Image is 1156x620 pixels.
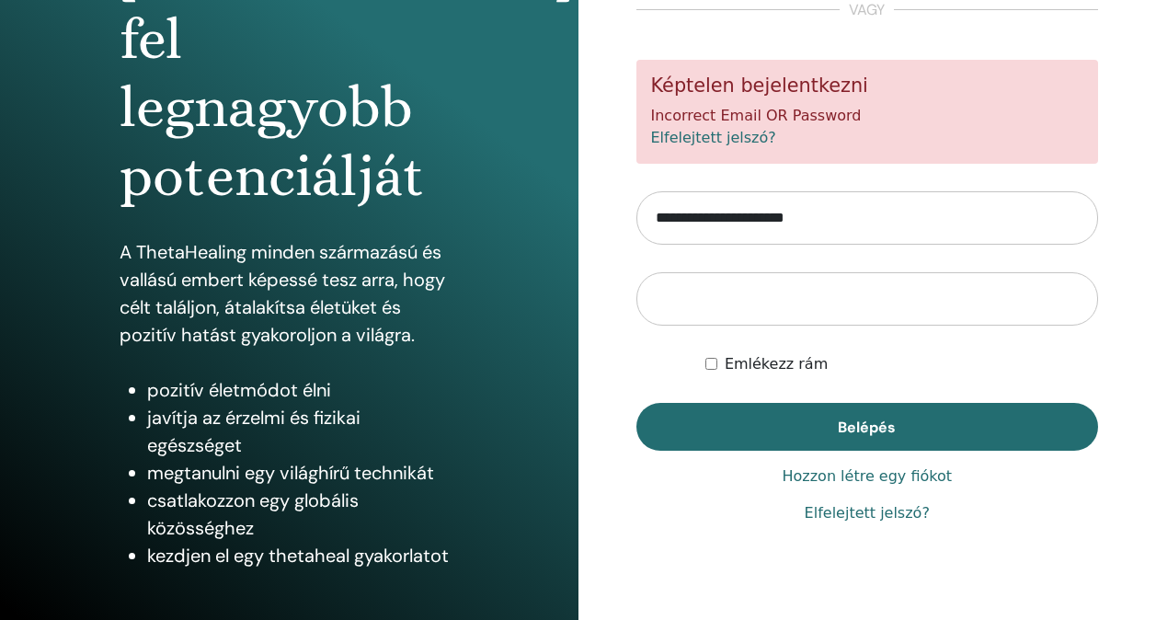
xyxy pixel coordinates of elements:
[636,403,1099,451] button: Belépés
[147,542,459,569] li: kezdjen el egy thetaheal gyakorlatot
[147,404,459,459] li: javítja az érzelmi és fizikai egészséget
[147,487,459,542] li: csatlakozzon egy globális közösséghez
[651,129,776,146] a: Elfelejtett jelszó?
[120,238,459,349] p: A ThetaHealing minden származású és vallású embert képessé tesz arra, hogy célt találjon, átalakí...
[651,75,1084,98] h5: Képtelen bejelentkezni
[147,459,459,487] li: megtanulni egy világhírű technikát
[636,60,1099,164] div: Incorrect Email OR Password
[705,353,1098,375] div: Keep me authenticated indefinitely or until I manually logout
[805,502,930,524] a: Elfelejtett jelszó?
[147,376,459,404] li: pozitív életmódot élni
[725,353,828,375] label: Emlékezz rám
[782,465,952,488] a: Hozzon létre egy fiókot
[838,418,896,437] span: Belépés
